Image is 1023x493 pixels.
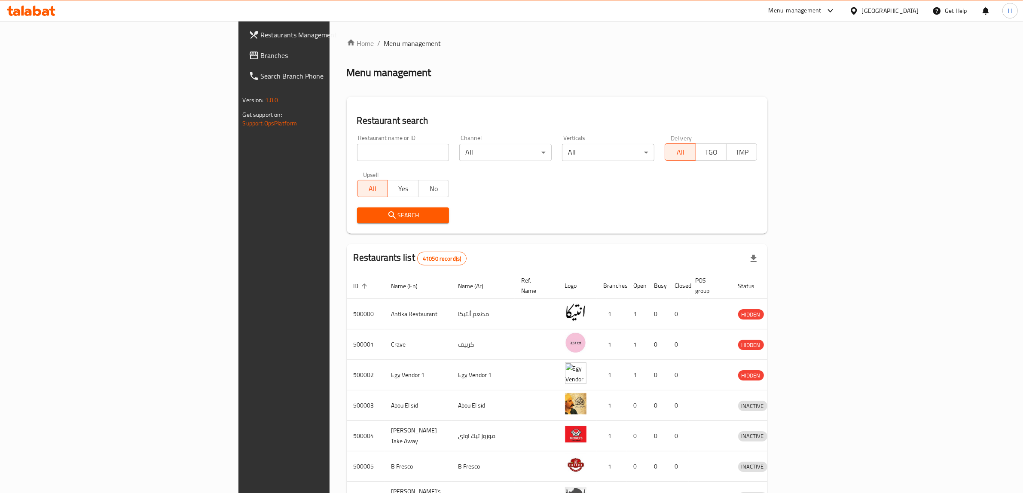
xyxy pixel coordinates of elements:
td: Egy Vendor 1 [452,360,515,390]
span: Status [738,281,766,291]
input: Search for restaurant name or ID.. [357,144,449,161]
span: 1.0.0 [265,94,278,106]
div: [GEOGRAPHIC_DATA] [862,6,919,15]
td: 0 [647,360,668,390]
div: All [459,144,552,161]
th: Logo [558,273,597,299]
img: Abou El sid [565,393,586,414]
td: 1 [597,390,627,421]
td: Abou El sid [452,390,515,421]
td: 0 [668,329,689,360]
td: 1 [597,299,627,329]
td: Antika Restaurant [385,299,452,329]
div: HIDDEN [738,370,764,380]
button: All [357,180,388,197]
td: 0 [647,299,668,329]
span: Menu management [384,38,441,49]
th: Busy [647,273,668,299]
span: 41050 record(s) [418,255,466,263]
div: INACTIVE [738,431,767,441]
span: Get support on: [243,109,282,120]
td: 0 [668,421,689,451]
th: Branches [597,273,627,299]
a: Branches [242,45,409,66]
td: 0 [668,360,689,390]
td: 1 [597,421,627,451]
button: No [418,180,449,197]
td: 0 [668,451,689,482]
span: Restaurants Management [261,30,403,40]
td: Abou El sid [385,390,452,421]
div: Total records count [417,252,467,265]
td: B Fresco [452,451,515,482]
td: كرييف [452,329,515,360]
nav: breadcrumb [347,38,768,49]
td: 1 [597,451,627,482]
td: 0 [627,421,647,451]
h2: Restaurant search [357,114,757,127]
button: TGO [696,143,727,161]
td: 0 [627,390,647,421]
label: Delivery [671,135,692,141]
td: 1 [597,329,627,360]
td: 0 [668,390,689,421]
td: 1 [627,360,647,390]
span: ID [354,281,370,291]
h2: Menu management [347,66,431,79]
span: Branches [261,50,403,61]
span: Search Branch Phone [261,71,403,81]
th: Closed [668,273,689,299]
img: Crave [565,332,586,353]
span: Version: [243,94,264,106]
span: INACTIVE [738,462,767,472]
span: INACTIVE [738,431,767,441]
td: 1 [597,360,627,390]
td: 0 [647,329,668,360]
span: Name (Ar) [458,281,495,291]
td: Crave [385,329,452,360]
td: [PERSON_NAME] Take Away [385,421,452,451]
td: 1 [627,299,647,329]
span: HIDDEN [738,310,764,320]
span: INACTIVE [738,401,767,411]
td: 0 [647,390,668,421]
span: H [1008,6,1012,15]
span: No [422,183,446,195]
img: Egy Vendor 1 [565,362,586,384]
h2: Restaurants list [354,251,467,265]
span: TMP [730,146,754,158]
span: All [669,146,692,158]
button: TMP [726,143,757,161]
span: All [361,183,385,195]
span: TGO [699,146,723,158]
td: Egy Vendor 1 [385,360,452,390]
th: Open [627,273,647,299]
button: All [665,143,696,161]
button: Search [357,207,449,223]
button: Yes [388,180,418,197]
span: HIDDEN [738,371,764,380]
a: Search Branch Phone [242,66,409,86]
img: Moro's Take Away [565,423,586,445]
span: Search [364,210,443,221]
td: 0 [668,299,689,329]
td: 0 [627,451,647,482]
a: Restaurants Management [242,24,409,45]
div: Menu-management [769,6,821,16]
span: HIDDEN [738,340,764,350]
td: موروز تيك اواي [452,421,515,451]
td: 0 [647,421,668,451]
td: 0 [647,451,668,482]
td: B Fresco [385,451,452,482]
img: Antika Restaurant [565,301,586,323]
span: Ref. Name [522,275,548,296]
div: HIDDEN [738,309,764,320]
td: 1 [627,329,647,360]
span: Yes [391,183,415,195]
span: POS group [696,275,721,296]
td: مطعم أنتيكا [452,299,515,329]
div: All [562,144,654,161]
